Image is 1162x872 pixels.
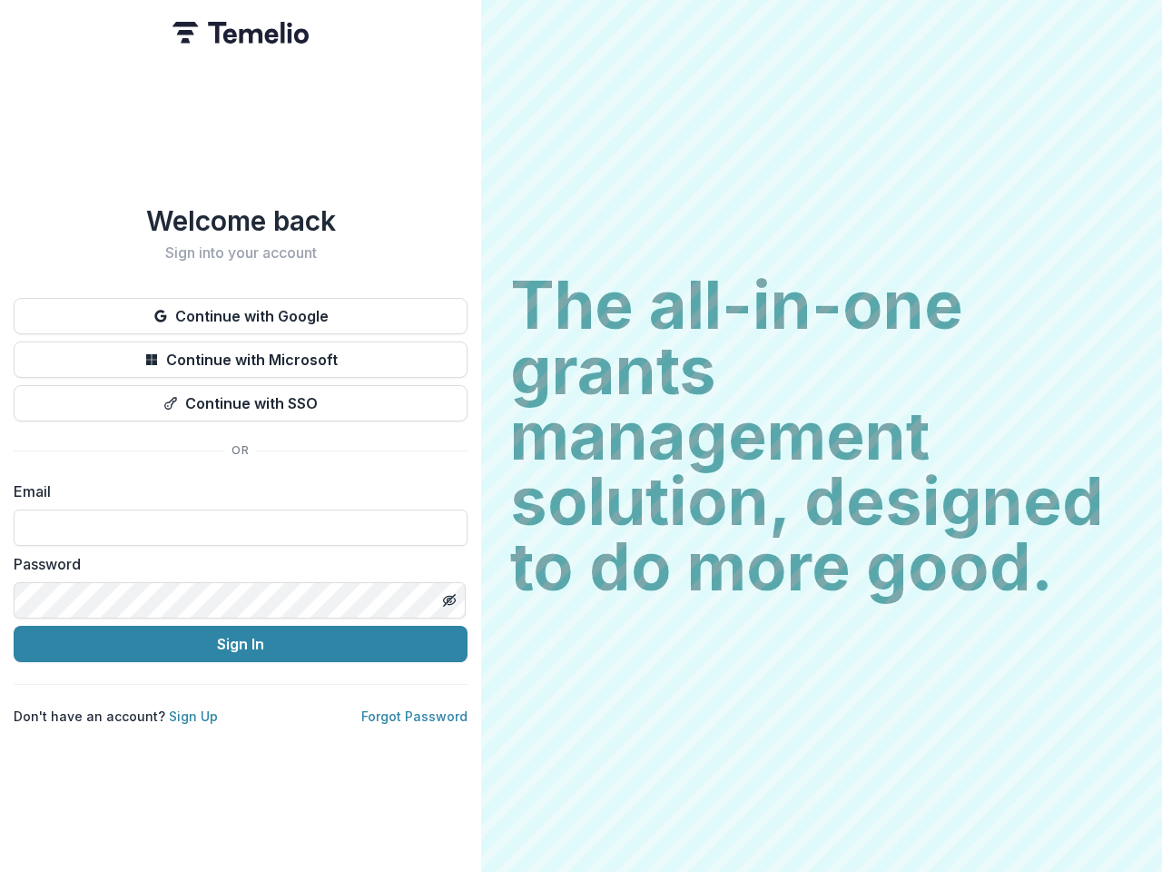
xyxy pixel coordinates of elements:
[14,385,468,421] button: Continue with SSO
[435,586,464,615] button: Toggle password visibility
[169,708,218,724] a: Sign Up
[14,553,457,575] label: Password
[14,707,218,726] p: Don't have an account?
[14,626,468,662] button: Sign In
[14,342,468,378] button: Continue with Microsoft
[14,204,468,237] h1: Welcome back
[14,481,457,502] label: Email
[14,298,468,334] button: Continue with Google
[14,244,468,262] h2: Sign into your account
[172,22,309,44] img: Temelio
[361,708,468,724] a: Forgot Password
